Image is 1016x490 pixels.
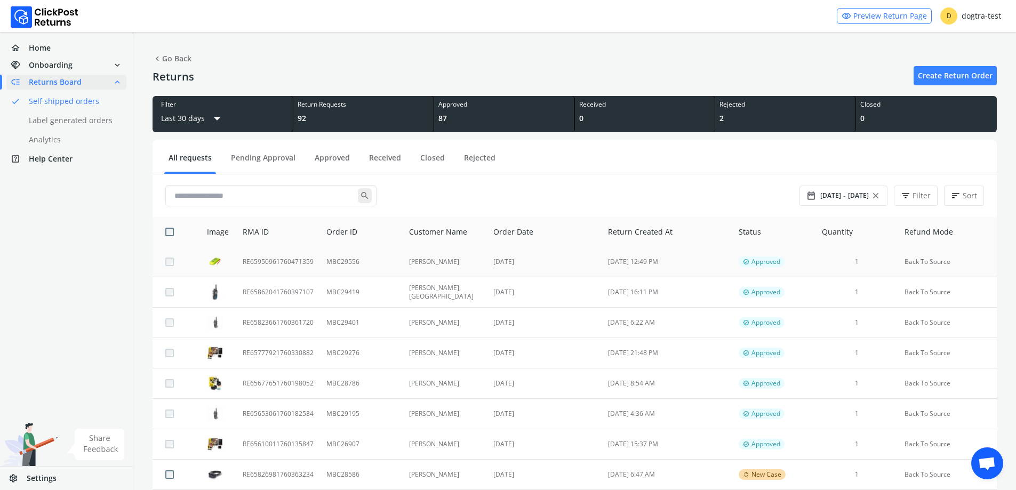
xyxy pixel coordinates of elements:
[898,429,997,460] td: Back To Source
[815,308,898,338] td: 1
[320,368,403,399] td: MBC28786
[602,460,732,490] td: [DATE] 6:47 AM
[732,217,815,247] th: Status
[236,429,320,460] td: RE65610011760135847
[815,217,898,247] th: Quantity
[860,113,993,124] div: 0
[29,60,73,70] span: Onboarding
[403,399,487,429] td: [PERSON_NAME]
[310,152,354,171] a: Approved
[837,8,932,24] a: visibilityPreview Return Page
[207,436,223,452] img: row_image
[320,217,403,247] th: Order ID
[207,467,223,483] img: row_image
[207,254,223,270] img: row_image
[815,399,898,429] td: 1
[320,277,403,308] td: MBC29419
[487,368,602,399] td: [DATE]
[743,470,749,479] span: rotate_left
[207,407,223,421] img: row_image
[487,460,602,490] td: [DATE]
[898,368,997,399] td: Back To Source
[403,429,487,460] td: [PERSON_NAME]
[194,217,236,247] th: Image
[236,460,320,490] td: RE65826981760363234
[743,409,749,418] span: verified
[6,94,139,109] a: doneSelf shipped orders
[487,217,602,247] th: Order Date
[358,188,372,203] span: search
[940,7,957,25] span: D
[913,190,931,201] span: Filter
[751,409,780,418] span: Approved
[579,100,711,109] div: Received
[11,94,20,109] span: done
[207,375,223,391] img: row_image
[320,429,403,460] td: MBC26907
[403,338,487,368] td: [PERSON_NAME]
[6,132,139,147] a: Analytics
[227,152,300,171] a: Pending Approval
[11,6,78,28] img: Logo
[751,258,780,266] span: Approved
[438,100,570,109] div: Approved
[743,288,749,296] span: verified
[6,41,126,55] a: homeHome
[951,188,961,203] span: sort
[207,316,223,330] img: row_image
[751,440,780,448] span: Approved
[806,188,816,203] span: date_range
[751,379,780,388] span: Approved
[27,473,57,484] span: Settings
[29,77,82,87] span: Returns Board
[161,100,284,109] div: Filter
[898,247,997,277] td: Back To Source
[751,470,781,479] span: New Case
[29,43,51,53] span: Home
[113,75,122,90] span: expand_less
[815,368,898,399] td: 1
[602,429,732,460] td: [DATE] 15:37 PM
[487,277,602,308] td: [DATE]
[207,345,223,361] img: row_image
[901,188,910,203] span: filter_list
[860,100,993,109] div: Closed
[751,349,780,357] span: Approved
[320,460,403,490] td: MBC28586
[11,75,29,90] span: low_priority
[209,109,225,128] span: arrow_drop_down
[11,58,29,73] span: handshake
[207,284,223,300] img: row_image
[898,277,997,308] td: Back To Source
[11,151,29,166] span: help_center
[743,379,749,388] span: verified
[320,338,403,368] td: MBC29276
[719,100,851,109] div: Rejected
[6,113,139,128] a: Label generated orders
[236,368,320,399] td: RE65677651760198052
[602,277,732,308] td: [DATE] 16:11 PM
[940,7,1001,25] div: dogtra-test
[751,288,780,296] span: Approved
[29,154,73,164] span: Help Center
[898,399,997,429] td: Back To Source
[898,460,997,490] td: Back To Source
[113,58,122,73] span: expand_more
[871,188,881,203] span: close
[365,152,405,171] a: Received
[898,217,997,247] th: Refund Mode
[11,41,29,55] span: home
[848,191,869,200] span: [DATE]
[944,186,984,206] button: sortSort
[719,113,851,124] div: 2
[579,113,711,124] div: 0
[403,368,487,399] td: [PERSON_NAME]
[236,217,320,247] th: RMA ID
[820,191,841,200] span: [DATE]
[815,277,898,308] td: 1
[403,277,487,308] td: [PERSON_NAME], [GEOGRAPHIC_DATA]
[153,70,194,83] h4: Returns
[320,399,403,429] td: MBC29195
[487,308,602,338] td: [DATE]
[153,51,191,66] span: Go Back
